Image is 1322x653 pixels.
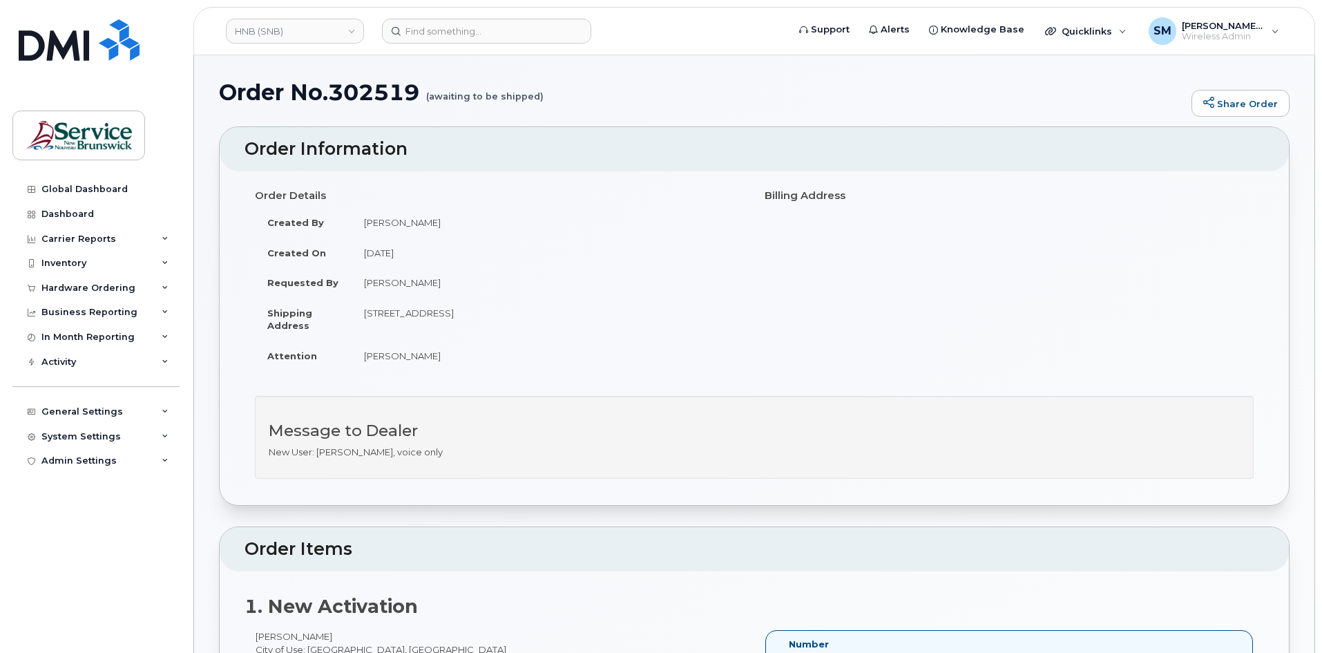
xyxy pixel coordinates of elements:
h2: Order Information [245,140,1264,159]
h3: Message to Dealer [269,422,1240,439]
h1: Order No.302519 [219,80,1185,104]
p: New User: [PERSON_NAME], voice only [269,446,1240,459]
small: (awaiting to be shipped) [426,80,544,102]
td: [PERSON_NAME] [352,207,744,238]
strong: Created By [267,217,324,228]
td: [PERSON_NAME] [352,341,744,371]
h4: Order Details [255,190,744,202]
strong: Shipping Address [267,307,312,332]
strong: Attention [267,350,317,361]
strong: Created On [267,247,326,258]
strong: 1. New Activation [245,595,418,618]
td: [PERSON_NAME] [352,267,744,298]
a: Share Order [1191,90,1290,117]
strong: Requested By [267,277,338,288]
h4: Billing Address [765,190,1254,202]
h2: Order Items [245,540,1264,559]
td: [DATE] [352,238,744,268]
label: Number [789,638,829,651]
td: [STREET_ADDRESS] [352,298,744,341]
